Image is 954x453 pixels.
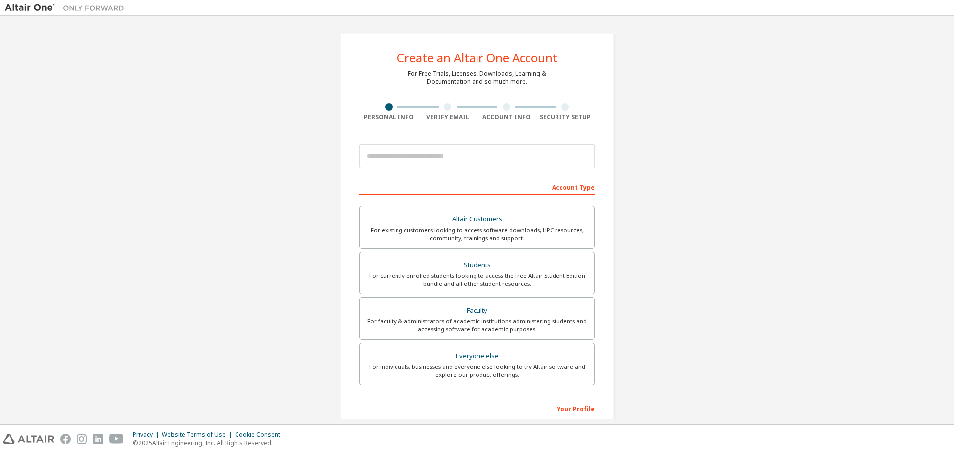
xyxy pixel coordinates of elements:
div: Verify Email [418,113,477,121]
div: Everyone else [366,349,588,363]
div: For Free Trials, Licenses, Downloads, Learning & Documentation and so much more. [408,70,546,86]
img: facebook.svg [60,434,71,444]
div: Account Type [359,179,595,195]
img: linkedin.svg [93,434,103,444]
div: Altair Customers [366,212,588,226]
div: Students [366,258,588,272]
div: Security Setup [536,113,595,121]
div: Privacy [133,431,162,439]
div: For individuals, businesses and everyone else looking to try Altair software and explore our prod... [366,363,588,379]
p: © 2025 Altair Engineering, Inc. All Rights Reserved. [133,439,286,447]
div: Create an Altair One Account [397,52,557,64]
div: Cookie Consent [235,431,286,439]
div: Website Terms of Use [162,431,235,439]
img: Altair One [5,3,129,13]
div: Your Profile [359,400,595,416]
img: altair_logo.svg [3,434,54,444]
div: For currently enrolled students looking to access the free Altair Student Edition bundle and all ... [366,272,588,288]
img: instagram.svg [77,434,87,444]
div: Account Info [477,113,536,121]
div: Faculty [366,304,588,318]
div: Personal Info [359,113,418,121]
div: For faculty & administrators of academic institutions administering students and accessing softwa... [366,317,588,333]
div: For existing customers looking to access software downloads, HPC resources, community, trainings ... [366,226,588,242]
img: youtube.svg [109,434,124,444]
